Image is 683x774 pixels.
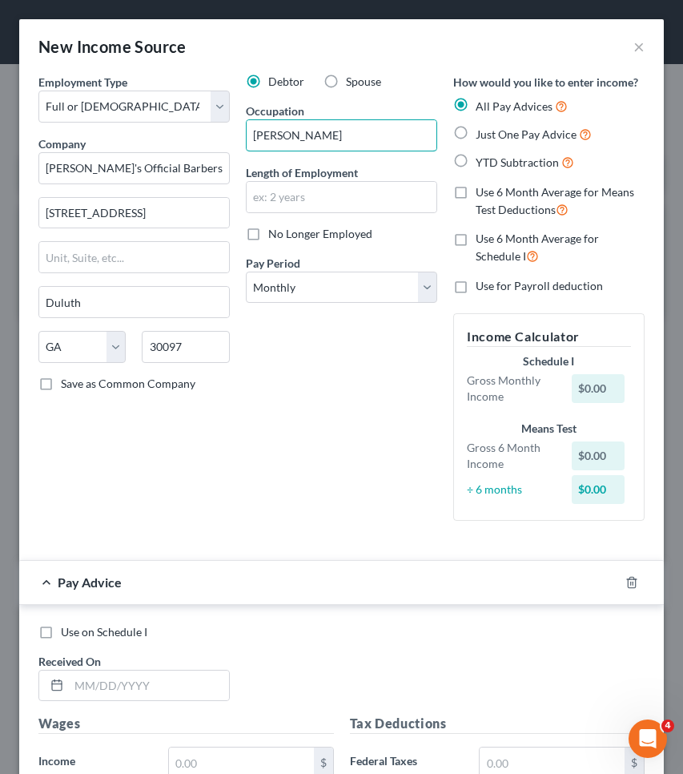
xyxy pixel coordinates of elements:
div: Schedule I [467,353,631,369]
input: MM/DD/YYYY [69,671,229,701]
span: Income [38,754,75,768]
label: Length of Employment [246,164,358,181]
div: Gross Monthly Income [459,373,564,405]
input: Enter zip... [142,331,229,363]
span: Use 6 Month Average for Means Test Deductions [476,185,634,216]
button: × [633,37,645,56]
span: No Longer Employed [268,227,372,240]
input: ex: 2 years [247,182,436,212]
span: Debtor [268,75,304,88]
span: Save as Common Company [61,377,195,390]
h5: Income Calculator [467,327,631,347]
label: Occupation [246,103,304,119]
div: $0.00 [572,475,625,504]
span: YTD Subtraction [476,155,559,169]
span: Employment Type [38,75,127,89]
span: Use 6 Month Average for Schedule I [476,232,599,263]
h5: Wages [38,714,334,734]
label: How would you like to enter income? [453,74,638,91]
span: Pay Advice [58,574,122,590]
input: Enter address... [39,198,229,228]
input: Unit, Suite, etc... [39,242,229,272]
iframe: Intercom live chat [629,720,667,758]
span: All Pay Advices [476,99,552,113]
input: Enter city... [39,287,229,317]
span: Use on Schedule I [61,625,147,639]
div: Gross 6 Month Income [459,440,564,472]
span: Pay Period [246,256,300,270]
span: Use for Payroll deduction [476,279,603,292]
div: Means Test [467,421,631,437]
input: -- [247,120,436,151]
span: Company [38,137,86,151]
h5: Tax Deductions [350,714,645,734]
input: Search company by name... [38,152,230,184]
span: 4 [661,720,674,732]
div: $0.00 [572,441,625,470]
span: Received On [38,655,101,668]
div: $0.00 [572,374,625,403]
span: Just One Pay Advice [476,127,577,141]
div: New Income Source [38,35,187,58]
span: Spouse [346,75,381,88]
div: ÷ 6 months [459,482,564,498]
